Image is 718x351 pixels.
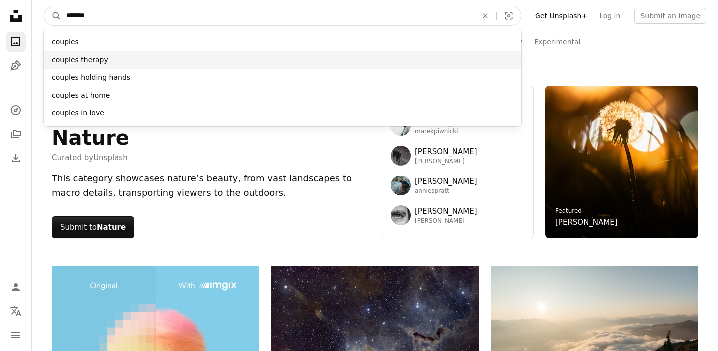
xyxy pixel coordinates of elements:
span: [PERSON_NAME] [415,146,477,158]
img: Avatar of user Francesco Ungaro [391,205,411,225]
a: Collections [6,124,26,144]
button: Language [6,301,26,321]
a: Illustrations [6,56,26,76]
a: Avatar of user Marek Piwnicki[PERSON_NAME]marekpiwnicki [391,116,524,136]
div: couples [44,33,521,51]
a: Mountains and clouds are illuminated by the setting sun. [491,331,698,340]
a: Log in [593,8,626,24]
a: Experimental [534,26,580,58]
a: Log in / Sign up [6,277,26,297]
a: Avatar of user Francesco Ungaro[PERSON_NAME][PERSON_NAME] [391,205,524,225]
button: Submit toNature [52,216,134,238]
span: marekpiwnicki [415,128,477,136]
img: Avatar of user Wolfgang Hasselmann [391,146,411,166]
div: couples holding hands [44,69,521,87]
span: [PERSON_NAME] [415,205,477,217]
button: Menu [6,325,26,345]
span: [PERSON_NAME] [415,217,477,225]
div: couples in love [44,104,521,122]
a: Photos [6,32,26,52]
button: Search Unsplash [44,6,61,25]
span: [PERSON_NAME] [415,175,477,187]
h1: Nature [52,126,129,150]
a: Avatar of user Annie Spratt[PERSON_NAME]anniespratt [391,175,524,195]
a: Unsplash [93,153,128,162]
img: Avatar of user Annie Spratt [391,175,411,195]
a: Get Unsplash+ [529,8,593,24]
button: Submit an image [634,8,706,24]
div: This category showcases nature’s beauty, from vast landscapes to macro details, transporting view... [52,172,369,200]
a: Avatar of user Wolfgang Hasselmann[PERSON_NAME][PERSON_NAME] [391,146,524,166]
span: Curated by [52,152,129,164]
button: Visual search [497,6,521,25]
a: [PERSON_NAME] [555,216,618,228]
span: anniespratt [415,187,477,195]
div: couples at home [44,87,521,105]
a: Explore [6,100,26,120]
a: Download History [6,148,26,168]
button: Clear [474,6,496,25]
a: Featured [555,207,582,214]
span: [PERSON_NAME] [415,158,477,166]
strong: Nature [97,223,126,232]
div: couples therapy [44,51,521,69]
a: Home — Unsplash [6,6,26,28]
form: Find visuals sitewide [44,6,521,26]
